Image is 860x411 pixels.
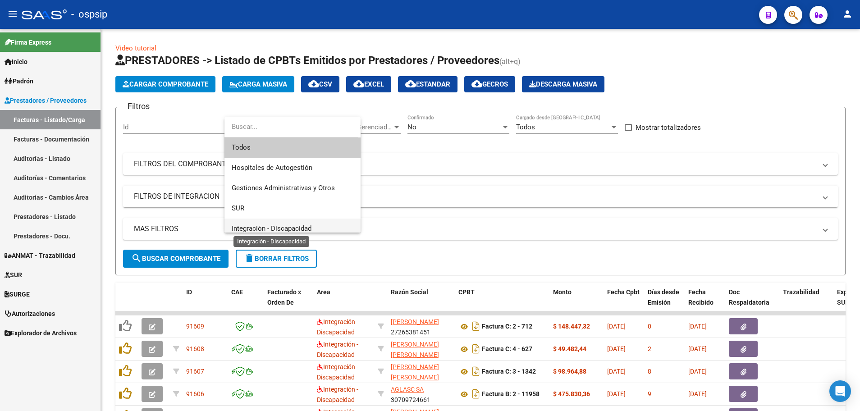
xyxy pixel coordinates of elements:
[829,380,851,402] div: Open Intercom Messenger
[232,224,311,233] span: Integración - Discapacidad
[232,137,353,158] span: Todos
[232,164,312,172] span: Hospitales de Autogestión
[232,204,244,212] span: SUR
[232,184,335,192] span: Gestiones Administrativas y Otros
[224,117,358,137] input: dropdown search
